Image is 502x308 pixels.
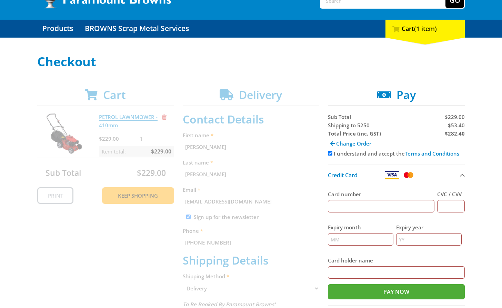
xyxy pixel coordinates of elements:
[414,24,437,33] span: (1 item)
[328,256,465,265] label: Card holder name
[437,190,465,198] label: CVC / CVV
[37,55,465,69] h1: Checkout
[328,130,381,137] strong: Total Price (inc. GST)
[396,223,462,231] label: Expiry year
[445,113,465,120] span: $229.00
[396,233,462,246] input: YY
[396,87,416,102] span: Pay
[445,130,465,137] strong: $282.40
[328,233,393,246] input: MM
[80,20,194,38] a: Go to the BROWNS Scrap Metal Services page
[405,150,459,157] a: Terms and Conditions
[328,165,465,185] button: Credit Card
[328,171,358,179] span: Credit Card
[402,171,414,179] img: Mastercard
[328,223,393,231] label: Expiry month
[328,113,351,120] span: Sub Total
[328,284,465,299] input: Pay Now
[37,20,78,38] a: Go to the Products page
[384,171,400,179] img: Visa
[328,151,332,156] input: Please accept the terms and conditions.
[328,122,370,129] span: Shipping to 5250
[328,190,434,198] label: Card number
[385,20,465,38] div: Cart
[328,138,374,149] a: Change Order
[334,150,459,157] label: I understand and accept the
[448,122,465,129] span: $53.40
[336,140,371,147] span: Change Order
